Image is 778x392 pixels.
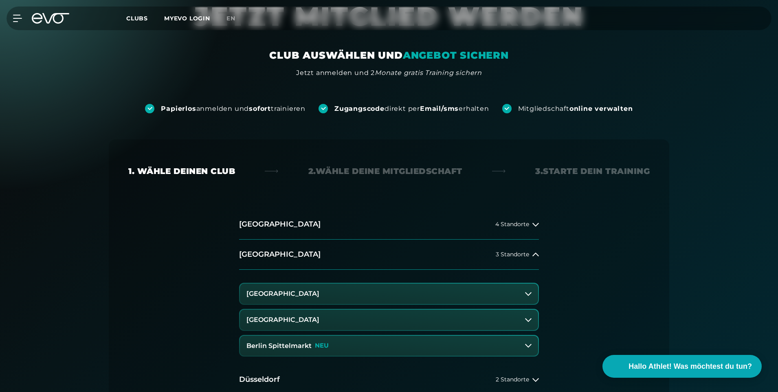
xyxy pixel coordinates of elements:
button: [GEOGRAPHIC_DATA] [240,310,538,330]
h2: [GEOGRAPHIC_DATA] [239,249,321,260]
div: anmelden und trainieren [161,104,305,113]
h2: Düsseldorf [239,374,280,385]
div: direkt per erhalten [334,104,489,113]
button: Berlin SpittelmarktNEU [240,336,538,356]
strong: Email/sms [420,105,459,112]
span: en [226,15,235,22]
strong: Zugangscode [334,105,385,112]
strong: sofort [249,105,271,112]
span: Clubs [126,15,148,22]
a: MYEVO LOGIN [164,15,210,22]
span: 3 Standorte [496,251,529,258]
div: CLUB AUSWÄHLEN UND [269,49,508,62]
button: Hallo Athlet! Was möchtest du tun? [602,355,762,378]
a: en [226,14,245,23]
h3: Berlin Spittelmarkt [246,342,312,350]
button: [GEOGRAPHIC_DATA] [240,284,538,304]
h3: [GEOGRAPHIC_DATA] [246,290,319,297]
a: Clubs [126,14,164,22]
p: NEU [315,342,329,349]
em: Monate gratis Training sichern [375,69,482,77]
div: Mitgliedschaft [518,104,633,113]
span: 4 Standorte [495,221,529,227]
strong: Papierlos [161,105,196,112]
div: 3. Starte dein Training [535,165,650,177]
em: ANGEBOT SICHERN [403,49,509,61]
div: Jetzt anmelden und 2 [296,68,482,78]
div: 1. Wähle deinen Club [128,165,235,177]
strong: online verwalten [569,105,633,112]
button: [GEOGRAPHIC_DATA]4 Standorte [239,209,539,240]
span: 2 Standorte [496,377,529,383]
div: 2. Wähle deine Mitgliedschaft [308,165,462,177]
h2: [GEOGRAPHIC_DATA] [239,219,321,229]
h3: [GEOGRAPHIC_DATA] [246,316,319,324]
span: Hallo Athlet! Was möchtest du tun? [629,361,752,372]
button: [GEOGRAPHIC_DATA]3 Standorte [239,240,539,270]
